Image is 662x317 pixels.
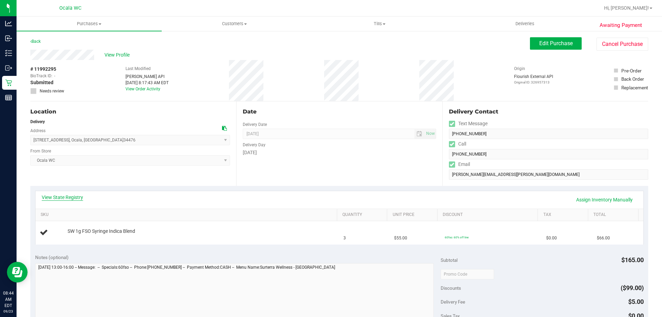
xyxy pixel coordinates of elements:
button: Edit Purchase [530,37,582,50]
span: Submitted [30,79,53,86]
a: View State Registry [42,194,83,201]
inline-svg: Retail [5,79,12,86]
span: Delivery Fee [441,299,465,305]
span: Needs review [40,88,64,94]
div: Flourish External API [514,73,553,85]
span: $0.00 [546,235,557,241]
span: Notes (optional) [35,255,69,260]
a: Deliveries [452,17,598,31]
label: Call [449,139,466,149]
label: Delivery Date [243,121,267,128]
span: View Profile [104,51,132,59]
span: Ocala WC [59,5,81,11]
label: Origin [514,66,525,72]
div: Pre-Order [621,67,642,74]
inline-svg: Inventory [5,50,12,57]
a: Tax [543,212,585,218]
iframe: Resource center [7,262,28,283]
label: Delivery Day [243,142,265,148]
inline-svg: Outbound [5,65,12,71]
inline-svg: Reports [5,94,12,101]
div: [DATE] [243,149,436,156]
div: [DATE] 8:17:43 AM EDT [126,80,169,86]
span: $66.00 [597,235,610,241]
p: 08:44 AM EDT [3,290,13,309]
a: Assign Inventory Manually [572,194,637,206]
a: Quantity [342,212,384,218]
span: Deliveries [506,21,544,27]
span: Hi, [PERSON_NAME]! [604,5,649,11]
span: Tills [307,21,452,27]
span: Awaiting Payment [600,21,642,29]
label: Last Modified [126,66,151,72]
inline-svg: Inbound [5,35,12,42]
a: Tills [307,17,452,31]
a: Purchases [17,17,162,31]
span: 60fso: 60% off line [445,236,469,239]
div: Location [30,108,230,116]
inline-svg: Analytics [5,20,12,27]
span: Discounts [441,282,461,294]
input: Format: (999) 999-9999 [449,129,648,139]
a: Back [30,39,41,44]
span: 3 [343,235,346,241]
a: View Order Activity [126,87,160,91]
div: Copy address to clipboard [222,125,227,132]
input: Promo Code [441,269,494,279]
span: ($99.00) [621,284,644,291]
p: Original ID: 326957313 [514,80,553,85]
span: $5.00 [628,298,644,305]
span: $165.00 [621,256,644,264]
span: SW 1g FSO Syringe Indica Blend [68,228,135,235]
a: Unit Price [393,212,435,218]
span: Purchases [17,21,162,27]
a: Discount [443,212,535,218]
input: Format: (999) 999-9999 [449,149,648,159]
a: Total [593,212,635,218]
div: [PERSON_NAME] API [126,73,169,80]
span: - [54,73,55,79]
div: Replacement [621,84,648,91]
span: BioTrack ID: [30,73,52,79]
label: From Store [30,148,51,154]
div: Delivery Contact [449,108,648,116]
div: Back Order [621,76,644,82]
label: Address [30,128,46,134]
div: Date [243,108,436,116]
span: $55.00 [394,235,407,241]
p: 09/23 [3,309,13,314]
strong: Delivery [30,119,45,124]
span: Subtotal [441,257,458,263]
span: Customers [162,21,307,27]
span: Edit Purchase [539,40,573,47]
button: Cancel Purchase [596,38,648,51]
label: Text Message [449,119,488,129]
label: Email [449,159,470,169]
span: # 11992295 [30,66,56,73]
a: Customers [162,17,307,31]
a: SKU [41,212,334,218]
